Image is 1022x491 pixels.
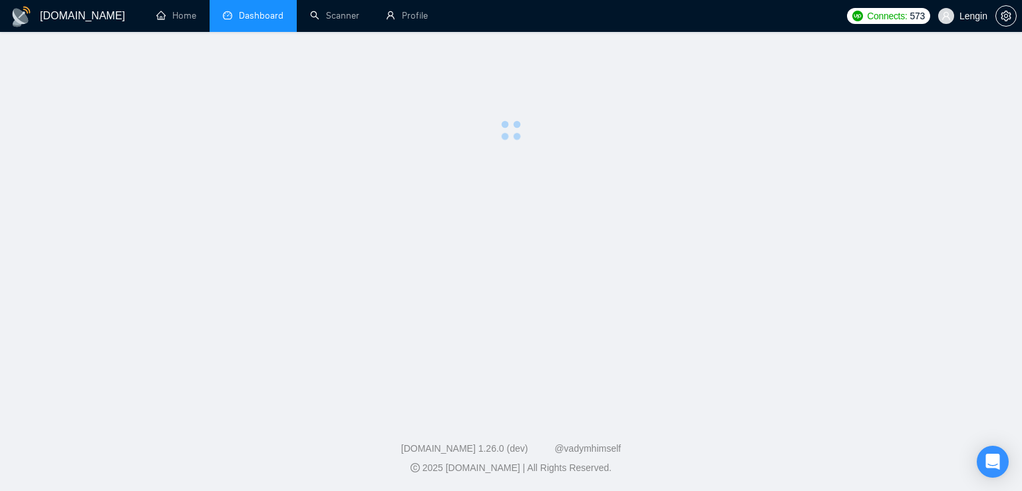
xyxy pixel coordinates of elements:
[11,461,1011,475] div: 2025 [DOMAIN_NAME] | All Rights Reserved.
[310,10,359,21] a: searchScanner
[995,11,1017,21] a: setting
[554,443,621,454] a: @vadymhimself
[995,5,1017,27] button: setting
[411,463,420,472] span: copyright
[401,443,528,454] a: [DOMAIN_NAME] 1.26.0 (dev)
[156,10,196,21] a: homeHome
[239,10,283,21] span: Dashboard
[977,446,1009,478] div: Open Intercom Messenger
[996,11,1016,21] span: setting
[941,11,951,21] span: user
[223,11,232,20] span: dashboard
[910,9,924,23] span: 573
[386,10,428,21] a: userProfile
[852,11,863,21] img: upwork-logo.png
[11,6,32,27] img: logo
[867,9,907,23] span: Connects:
